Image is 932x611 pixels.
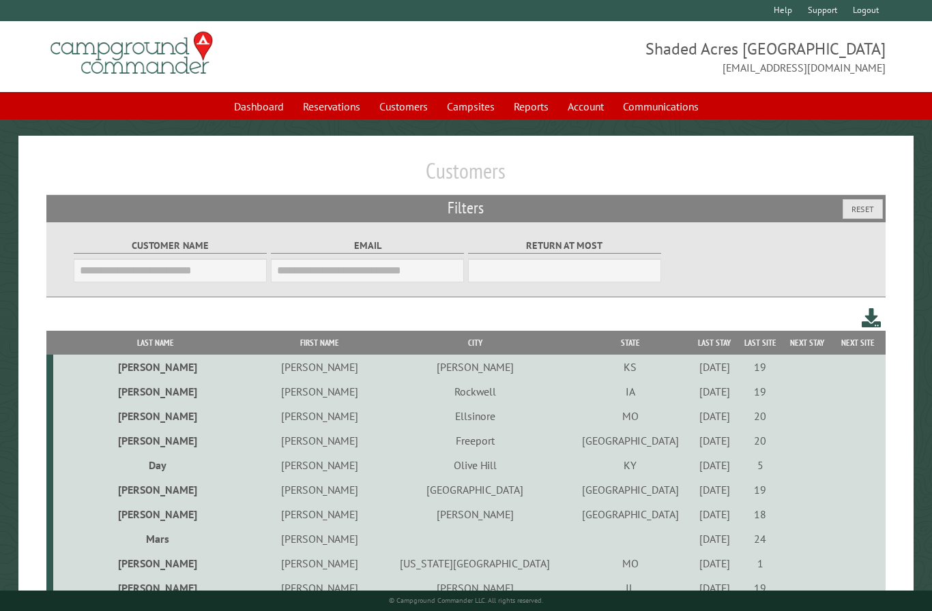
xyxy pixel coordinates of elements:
td: [PERSON_NAME] [258,477,381,502]
td: Freeport [381,428,569,453]
td: 1 [738,551,783,576]
a: Download this customer list (.csv) [862,305,882,331]
th: Last Stay [692,331,738,355]
a: Communications [615,93,707,119]
a: Campsites [439,93,503,119]
div: [DATE] [694,360,736,374]
td: [GEOGRAPHIC_DATA] [569,477,692,502]
th: City [381,331,569,355]
td: MO [569,404,692,428]
label: Email [271,238,464,254]
th: State [569,331,692,355]
th: Next Site [831,331,886,355]
td: [GEOGRAPHIC_DATA] [381,477,569,502]
td: MO [569,551,692,576]
td: [PERSON_NAME] [258,355,381,379]
div: [DATE] [694,434,736,447]
td: 18 [738,502,783,526]
h2: Filters [46,195,885,221]
a: Dashboard [226,93,292,119]
td: [PERSON_NAME] [258,379,381,404]
td: KS [569,355,692,379]
td: [PERSON_NAME] [258,404,381,428]
td: [PERSON_NAME] [258,428,381,453]
td: 19 [738,576,783,600]
div: [DATE] [694,532,736,546]
td: [PERSON_NAME] [258,526,381,551]
h1: Customers [46,158,885,195]
div: [DATE] [694,507,736,521]
div: [DATE] [694,483,736,496]
th: Last Name [53,331,258,355]
div: [DATE] [694,385,736,398]
small: © Campground Commander LLC. All rights reserved. [389,596,543,605]
td: 24 [738,526,783,551]
img: Campground Commander [46,27,217,80]
label: Customer Name [74,238,267,254]
th: Next Stay [783,331,831,355]
td: 5 [738,453,783,477]
td: Day [53,453,258,477]
a: Account [559,93,612,119]
td: 20 [738,428,783,453]
td: 19 [738,355,783,379]
td: [PERSON_NAME] [53,428,258,453]
th: First Name [258,331,381,355]
a: Reports [506,93,557,119]
td: [PERSON_NAME] [381,502,569,526]
td: [US_STATE][GEOGRAPHIC_DATA] [381,551,569,576]
td: [PERSON_NAME] [258,502,381,526]
td: [GEOGRAPHIC_DATA] [569,502,692,526]
td: [PERSON_NAME] [258,576,381,600]
td: [PERSON_NAME] [53,551,258,576]
div: [DATE] [694,581,736,595]
td: 19 [738,477,783,502]
span: Shaded Acres [GEOGRAPHIC_DATA] [EMAIL_ADDRESS][DOMAIN_NAME] [466,38,886,76]
a: Customers [371,93,436,119]
td: [PERSON_NAME] [381,355,569,379]
td: [PERSON_NAME] [53,379,258,404]
td: 19 [738,379,783,404]
button: Reset [843,199,883,219]
td: Ellsinore [381,404,569,428]
td: 20 [738,404,783,428]
td: [PERSON_NAME] [53,502,258,526]
td: [GEOGRAPHIC_DATA] [569,428,692,453]
td: [PERSON_NAME] [258,551,381,576]
td: Olive Hill [381,453,569,477]
td: Rockwell [381,379,569,404]
div: [DATE] [694,556,736,570]
td: [PERSON_NAME] [258,453,381,477]
div: [DATE] [694,409,736,423]
td: IL [569,576,692,600]
td: IA [569,379,692,404]
label: Return at most [468,238,661,254]
div: [DATE] [694,458,736,472]
td: [PERSON_NAME] [53,576,258,600]
td: [PERSON_NAME] [53,355,258,379]
td: KY [569,453,692,477]
td: [PERSON_NAME] [53,404,258,428]
th: Last Site [738,331,783,355]
td: [PERSON_NAME] [53,477,258,502]
a: Reservations [295,93,368,119]
td: [PERSON_NAME] [381,576,569,600]
td: Mars [53,526,258,551]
